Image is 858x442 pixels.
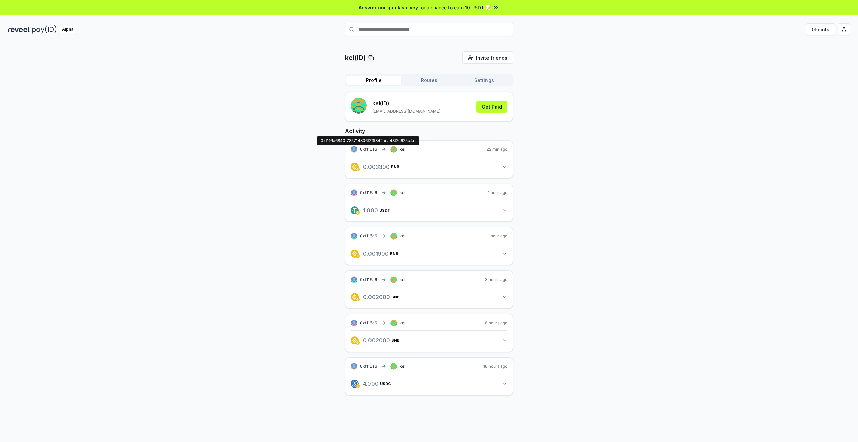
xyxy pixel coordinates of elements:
button: Routes [401,76,457,85]
button: Settings [457,76,512,85]
img: logo.png [356,384,360,388]
img: reveel_dark [8,25,31,34]
span: 0xf116a6840f735714806f23f342aea43f2c625c4e [321,138,415,143]
span: 0xf116a6 [360,277,377,282]
span: 0xf116a6 [360,364,377,369]
div: Alpha [58,25,77,34]
span: Invite friends [476,54,507,61]
span: kel [400,147,405,152]
p: kel (ID) [372,99,440,107]
span: 18 hours ago [483,364,507,369]
p: [EMAIL_ADDRESS][DOMAIN_NAME] [372,109,440,114]
span: USDT [379,208,390,212]
img: logo.png [351,206,359,214]
button: 0.002000BNB [351,335,507,346]
span: 8 hours ago [485,320,507,326]
p: kel(ID) [345,53,366,62]
span: kel [400,190,405,195]
span: 0xf116a6 [360,190,377,195]
h2: Activity [345,127,513,135]
img: logo.png [351,380,359,388]
button: 0.002000BNB [351,291,507,303]
img: logo.png [351,163,359,171]
button: 0Points [806,23,835,35]
img: logo.png [351,293,359,301]
img: pay_id [32,25,57,34]
button: 4.000USDC [351,378,507,390]
span: for a chance to earn 10 USDT 📝 [419,4,491,11]
span: 0xf116a6 [360,320,377,325]
button: 0.001900BNB [351,248,507,259]
span: BNB [391,295,400,299]
img: logo.png [351,336,359,344]
button: 0.003300BNB [351,161,507,173]
span: 8 hours ago [485,277,507,282]
span: kel [400,320,405,326]
img: logo.png [356,297,360,301]
span: 1 hour ago [488,233,507,239]
button: Get Paid [476,101,507,113]
span: 0xf116a6 [360,233,377,238]
span: BNB [391,338,400,342]
button: Profile [346,76,401,85]
img: logo.png [351,250,359,258]
span: 1 hour ago [488,190,507,195]
img: logo.png [356,167,360,171]
img: logo.png [356,341,360,345]
span: Answer our quick survey [359,4,418,11]
button: Invite friends [462,51,513,64]
span: 0xf116a6 [360,147,377,152]
span: kel [400,233,405,239]
span: kel [400,364,405,369]
span: 22 min ago [486,147,507,152]
button: 1.000USDT [351,205,507,216]
span: kel [400,277,405,282]
img: logo.png [356,254,360,258]
img: logo.png [356,211,360,215]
